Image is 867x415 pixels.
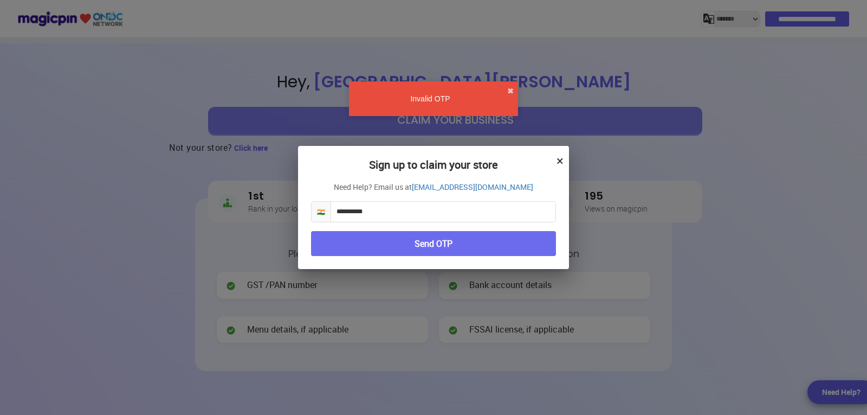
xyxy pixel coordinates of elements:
[353,93,507,104] div: Invalid OTP
[312,202,331,222] span: 🇮🇳
[311,182,556,193] p: Need Help? Email us at
[557,151,564,170] button: ×
[311,159,556,182] h2: Sign up to claim your store
[311,231,556,257] button: Send OTP
[412,182,533,193] a: [EMAIL_ADDRESS][DOMAIN_NAME]
[507,86,514,97] button: close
